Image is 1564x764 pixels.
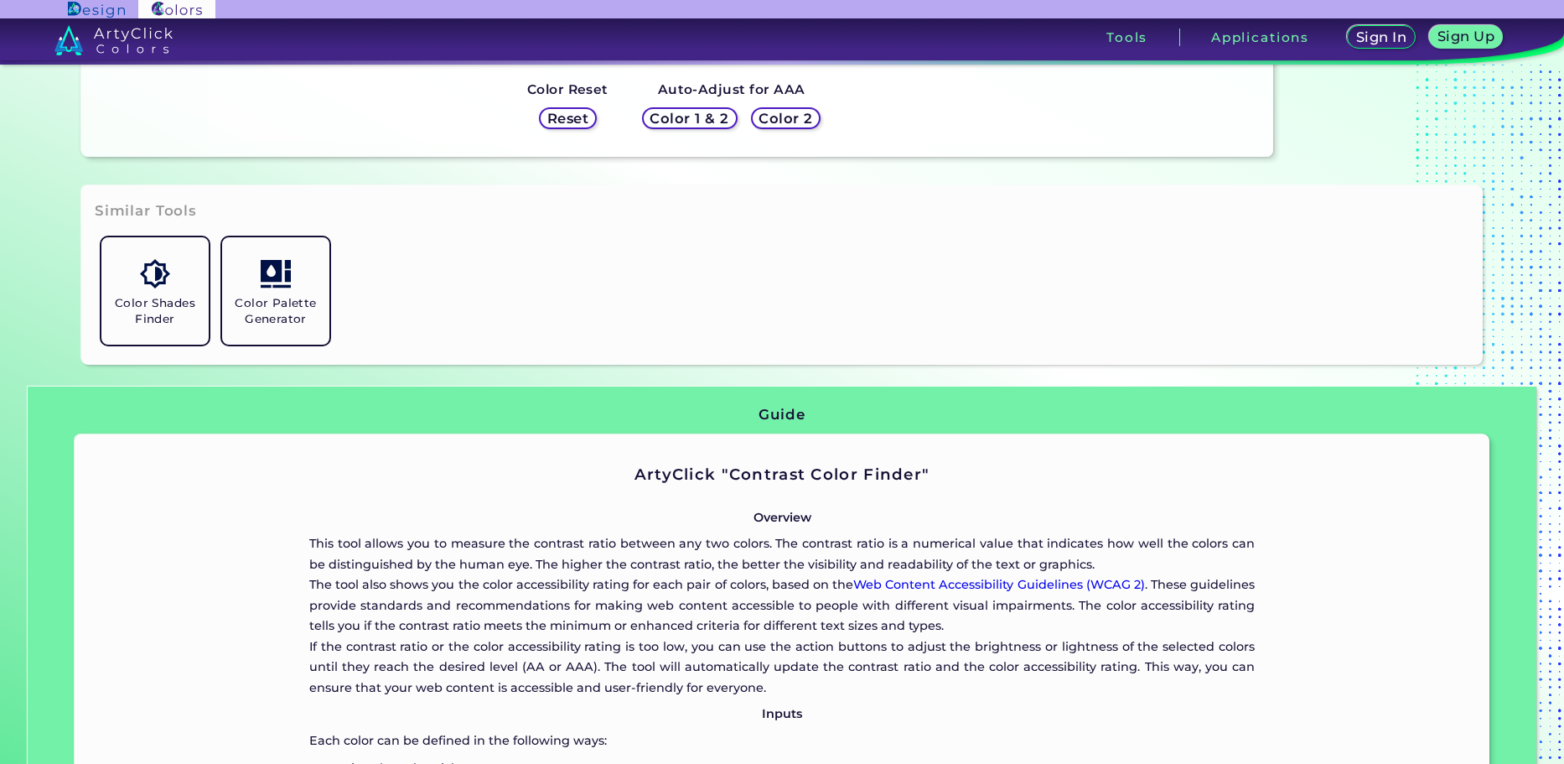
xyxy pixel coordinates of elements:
[54,25,173,55] img: logo_artyclick_colors_white.svg
[215,231,336,351] a: Color Palette Generator
[1106,31,1147,44] h3: Tools
[309,730,1255,751] p: Each color can be defined in the following ways:
[309,704,1255,724] p: Inputs
[229,295,323,327] h5: Color Palette Generator
[1359,31,1404,44] h5: Sign In
[68,2,124,18] img: ArtyClick Design logo
[761,112,810,125] h5: Color 2
[1350,27,1411,48] a: Sign In
[309,464,1255,486] h2: ArtyClick "Contrast Color Finder"
[1432,27,1499,48] a: Sign Up
[309,574,1255,636] p: The tool also shows you the color accessibility rating for each pair of colors, based on the . Th...
[309,507,1255,528] p: Overview
[140,259,169,288] img: icon_color_shades.svg
[527,81,609,97] strong: Color Reset
[309,637,1255,698] p: If the contrast ratio or the color accessibility rating is too low, you can use the action button...
[95,201,197,221] h3: Similar Tools
[1440,30,1492,43] h5: Sign Up
[108,295,202,327] h5: Color Shades Finder
[309,533,1255,574] p: This tool allows you to measure the contrast ratio between any two colors. The contrast ratio is ...
[1211,31,1309,44] h3: Applications
[654,112,725,125] h5: Color 1 & 2
[549,112,587,125] h5: Reset
[759,405,805,425] h3: Guide
[658,81,805,97] strong: Auto-Adjust for AAA
[853,577,1145,592] a: Web Content Accessibility Guidelines (WCAG 2)
[261,259,290,288] img: icon_col_pal_col.svg
[95,231,215,351] a: Color Shades Finder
